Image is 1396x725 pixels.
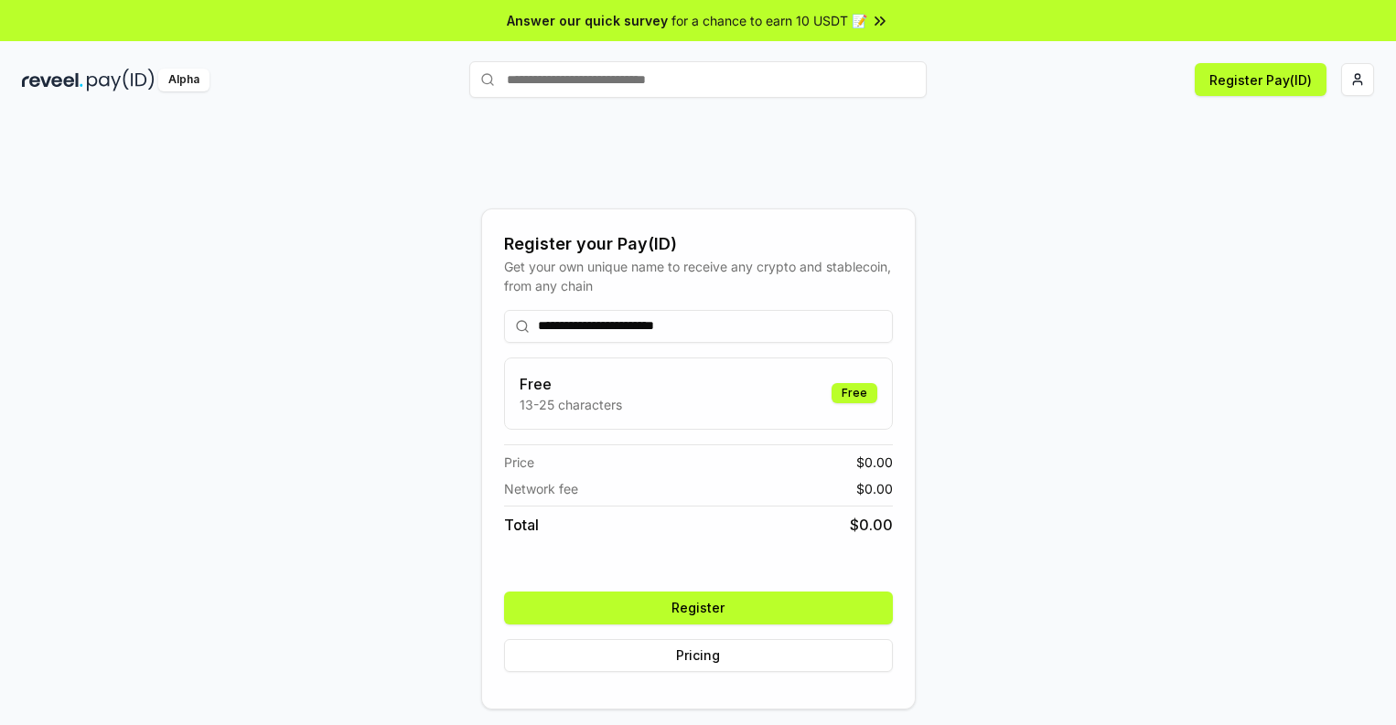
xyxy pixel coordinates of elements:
[22,69,83,91] img: reveel_dark
[507,11,668,30] span: Answer our quick survey
[850,514,893,536] span: $ 0.00
[504,639,893,672] button: Pricing
[504,479,578,498] span: Network fee
[832,383,877,403] div: Free
[158,69,209,91] div: Alpha
[1195,63,1326,96] button: Register Pay(ID)
[671,11,867,30] span: for a chance to earn 10 USDT 📝
[504,257,893,295] div: Get your own unique name to receive any crypto and stablecoin, from any chain
[504,453,534,472] span: Price
[520,395,622,414] p: 13-25 characters
[504,231,893,257] div: Register your Pay(ID)
[856,479,893,498] span: $ 0.00
[504,514,539,536] span: Total
[856,453,893,472] span: $ 0.00
[504,592,893,624] button: Register
[87,69,155,91] img: pay_id
[520,373,622,395] h3: Free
